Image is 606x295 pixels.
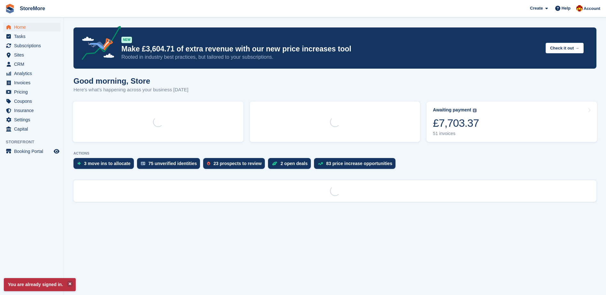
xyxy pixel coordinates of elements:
a: Awaiting payment £7,703.37 51 invoices [426,102,597,142]
div: 83 price increase opportunities [326,161,392,166]
span: Settings [14,115,52,124]
p: Here's what's happening across your business [DATE] [73,86,188,94]
a: menu [3,125,60,133]
span: Subscriptions [14,41,52,50]
a: menu [3,41,60,50]
h1: Good morning, Store [73,77,188,85]
div: 23 prospects to review [213,161,262,166]
img: move_ins_to_allocate_icon-fdf77a2bb77ea45bf5b3d319d69a93e2d87916cf1d5bf7949dd705db3b84f3ca.svg [77,162,81,165]
a: StoreMore [17,3,48,14]
a: 2 open deals [268,158,314,172]
span: Pricing [14,87,52,96]
span: Tasks [14,32,52,41]
div: Awaiting payment [433,107,471,113]
span: Coupons [14,97,52,106]
span: Booking Portal [14,147,52,156]
img: icon-info-grey-7440780725fd019a000dd9b08b2336e03edf1995a4989e88bcd33f0948082b44.svg [473,109,477,112]
img: prospect-51fa495bee0391a8d652442698ab0144808aea92771e9ea1ae160a38d050c398.svg [207,162,210,165]
span: Invoices [14,78,52,87]
span: CRM [14,60,52,69]
span: Insurance [14,106,52,115]
a: menu [3,32,60,41]
div: £7,703.37 [433,117,479,130]
a: 3 move ins to allocate [73,158,137,172]
a: menu [3,115,60,124]
a: 75 unverified identities [137,158,203,172]
img: stora-icon-8386f47178a22dfd0bd8f6a31ec36ba5ce8667c1dd55bd0f319d3a0aa187defe.svg [5,4,15,13]
p: Make £3,604.71 of extra revenue with our new price increases tool [121,44,541,54]
a: Preview store [53,147,60,155]
a: menu [3,78,60,87]
a: menu [3,60,60,69]
a: menu [3,50,60,59]
a: 83 price increase opportunities [314,158,399,172]
img: price-adjustments-announcement-icon-8257ccfd72463d97f412b2fc003d46551f7dbcb40ab6d574587a9cd5c0d94... [76,26,121,62]
img: verify_identity-adf6edd0f0f0b5bbfe63781bf79b02c33cf7c696d77639b501bdc392416b5a36.svg [141,162,145,165]
button: Check it out → [546,43,584,53]
span: Account [584,5,600,12]
a: 23 prospects to review [203,158,268,172]
a: menu [3,97,60,106]
span: Home [14,23,52,32]
a: menu [3,147,60,156]
img: Store More Team [576,5,583,11]
span: Help [562,5,571,11]
a: menu [3,106,60,115]
a: menu [3,23,60,32]
a: menu [3,87,60,96]
span: Storefront [6,139,64,145]
span: Sites [14,50,52,59]
span: Create [530,5,543,11]
div: NEW [121,37,132,43]
img: deal-1b604bf984904fb50ccaf53a9ad4b4a5d6e5aea283cecdc64d6e3604feb123c2.svg [272,161,277,166]
img: price_increase_opportunities-93ffe204e8149a01c8c9dc8f82e8f89637d9d84a8eef4429ea346261dce0b2c0.svg [318,162,323,165]
p: Rooted in industry best practices, but tailored to your subscriptions. [121,54,541,61]
div: 2 open deals [280,161,308,166]
span: Capital [14,125,52,133]
div: 3 move ins to allocate [84,161,131,166]
p: You are already signed in. [4,278,76,291]
a: menu [3,69,60,78]
div: 75 unverified identities [149,161,197,166]
span: Analytics [14,69,52,78]
div: 51 invoices [433,131,479,136]
p: ACTIONS [73,151,596,155]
